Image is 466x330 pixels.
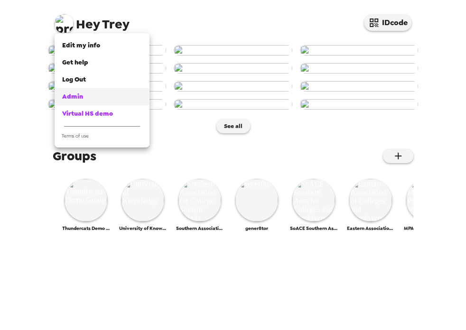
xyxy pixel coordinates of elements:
span: Virtual HS demo [62,110,113,118]
a: Terms of use [55,130,149,144]
span: Log Out [62,75,86,83]
span: Get help [62,58,88,66]
span: Admin [62,92,83,101]
span: Edit my info [62,41,100,49]
span: Terms of use [62,133,89,139]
